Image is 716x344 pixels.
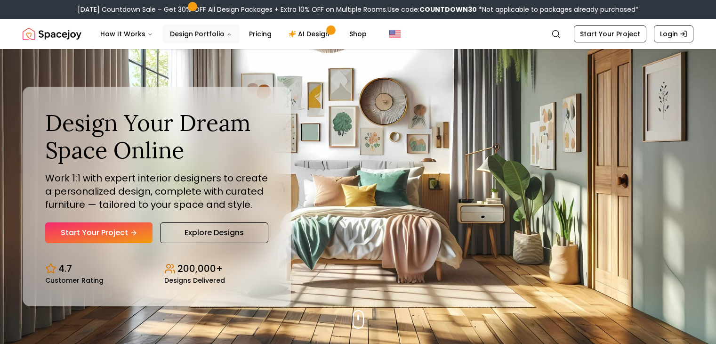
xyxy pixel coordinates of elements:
span: Use code: [387,5,477,14]
p: 4.7 [58,262,72,275]
div: [DATE] Countdown Sale – Get 30% OFF All Design Packages + Extra 10% OFF on Multiple Rooms. [78,5,639,14]
p: 200,000+ [177,262,223,275]
a: Start Your Project [45,222,153,243]
span: *Not applicable to packages already purchased* [477,5,639,14]
a: AI Design [281,25,340,43]
small: Designs Delivered [164,277,225,284]
a: Pricing [241,25,279,43]
nav: Global [23,19,693,49]
a: Login [654,25,693,42]
div: Design stats [45,254,268,284]
a: Spacejoy [23,25,81,43]
nav: Main [93,25,374,43]
b: COUNTDOWN30 [419,5,477,14]
h1: Design Your Dream Space Online [45,109,268,164]
a: Start Your Project [574,25,646,42]
button: How It Works [93,25,161,43]
small: Customer Rating [45,277,104,284]
button: Design Portfolio [162,25,240,43]
img: United States [389,28,401,40]
img: Spacejoy Logo [23,25,81,43]
a: Shop [342,25,374,43]
a: Explore Designs [160,222,268,243]
p: Work 1:1 with expert interior designers to create a personalized design, complete with curated fu... [45,172,268,211]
